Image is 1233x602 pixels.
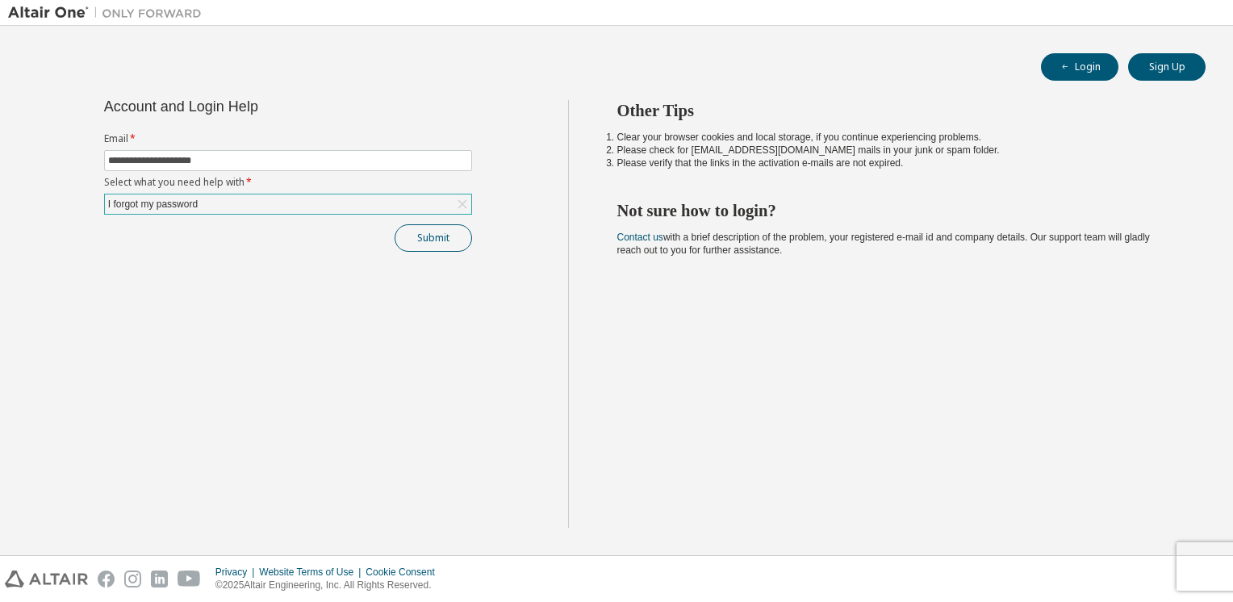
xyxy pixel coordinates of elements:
a: Contact us [617,232,663,243]
div: Cookie Consent [366,566,444,579]
img: linkedin.svg [151,571,168,587]
span: with a brief description of the problem, your registered e-mail id and company details. Our suppo... [617,232,1150,256]
div: Account and Login Help [104,100,399,113]
li: Clear your browser cookies and local storage, if you continue experiencing problems. [617,131,1177,144]
div: Website Terms of Use [259,566,366,579]
h2: Other Tips [617,100,1177,121]
div: I forgot my password [106,195,200,213]
li: Please verify that the links in the activation e-mails are not expired. [617,157,1177,169]
img: facebook.svg [98,571,115,587]
label: Email [104,132,472,145]
li: Please check for [EMAIL_ADDRESS][DOMAIN_NAME] mails in your junk or spam folder. [617,144,1177,157]
img: youtube.svg [178,571,201,587]
div: Privacy [215,566,259,579]
div: I forgot my password [105,194,471,214]
p: © 2025 Altair Engineering, Inc. All Rights Reserved. [215,579,445,592]
img: altair_logo.svg [5,571,88,587]
h2: Not sure how to login? [617,200,1177,221]
button: Submit [395,224,472,252]
label: Select what you need help with [104,176,472,189]
button: Login [1041,53,1118,81]
button: Sign Up [1128,53,1206,81]
img: instagram.svg [124,571,141,587]
img: Altair One [8,5,210,21]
